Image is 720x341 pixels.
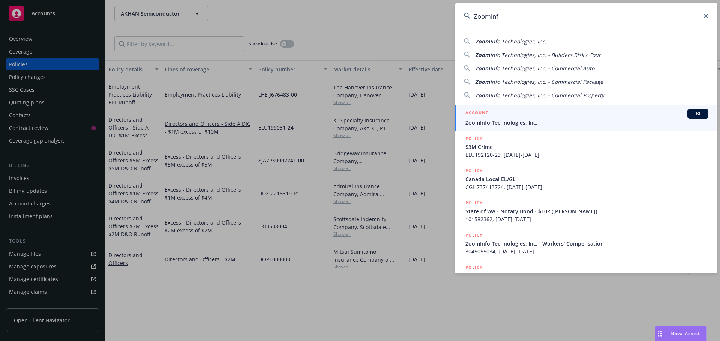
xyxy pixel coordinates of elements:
[465,272,708,280] span: India Workers Compensation
[475,78,490,85] span: Zoom
[475,65,490,72] span: Zoom
[490,51,601,58] span: Info Technologies, Inc. - Builders Risk / Cour
[465,151,708,159] span: ELU192120-23, [DATE]-[DATE]
[465,109,488,118] h5: ACCOUNT
[655,326,706,341] button: Nova Assist
[455,259,717,292] a: POLICYIndia Workers Compensation
[465,135,483,142] h5: POLICY
[655,326,664,341] div: Drag to move
[455,3,717,30] input: Search...
[690,110,705,117] span: BI
[465,247,708,255] span: 3045055034, [DATE]-[DATE]
[465,119,708,127] span: ZoomInfo Technologies, Inc.
[490,92,604,99] span: Info Technologies, Inc. - Commercial Property
[465,231,483,239] h5: POLICY
[465,215,708,223] span: 101582362, [DATE]-[DATE]
[670,330,700,337] span: Nova Assist
[475,38,490,45] span: Zoom
[465,199,483,207] h5: POLICY
[490,78,603,85] span: Info Technologies, Inc. - Commercial Package
[465,143,708,151] span: $3M Crime
[475,51,490,58] span: Zoom
[465,167,483,174] h5: POLICY
[465,240,708,247] span: ZoomInfo Technologies, Inc. - Workers' Compensation
[465,183,708,191] span: CGL 737413724, [DATE]-[DATE]
[465,264,483,271] h5: POLICY
[455,131,717,163] a: POLICY$3M CrimeELU192120-23, [DATE]-[DATE]
[455,227,717,259] a: POLICYZoomInfo Technologies, Inc. - Workers' Compensation3045055034, [DATE]-[DATE]
[490,38,546,45] span: Info Technologies, Inc.
[490,65,594,72] span: Info Technologies, Inc. - Commercial Auto
[475,92,490,99] span: Zoom
[465,175,708,183] span: Canada Local EL/GL
[455,163,717,195] a: POLICYCanada Local EL/GLCGL 737413724, [DATE]-[DATE]
[455,195,717,227] a: POLICYState of WA - Notary Bond - $10k ([PERSON_NAME])101582362, [DATE]-[DATE]
[465,207,708,215] span: State of WA - Notary Bond - $10k ([PERSON_NAME])
[455,105,717,131] a: ACCOUNTBIZoomInfo Technologies, Inc.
